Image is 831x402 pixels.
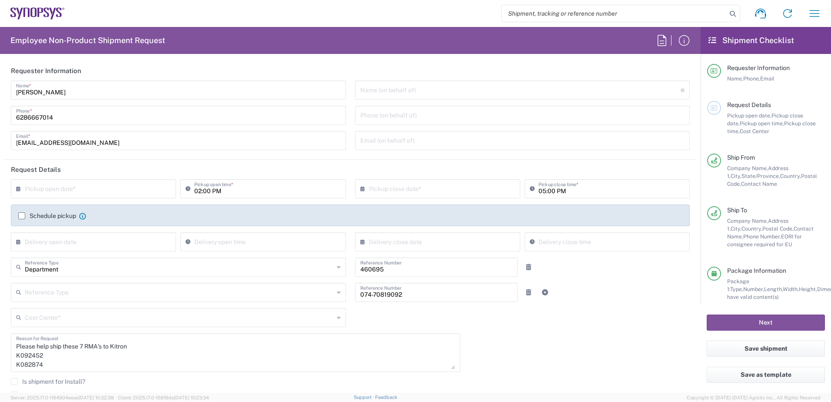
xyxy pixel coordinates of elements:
[11,67,81,75] h2: Requester Information
[740,128,769,134] span: Cost Center
[731,225,741,232] span: City,
[740,120,784,127] span: Pickup open time,
[11,392,71,399] label: Request Expedite
[743,233,781,240] span: Phone Number,
[10,395,114,400] span: Server: 2025.17.0-1194904eeae
[727,64,790,71] span: Requester Information
[783,286,799,292] span: Width,
[11,378,85,385] label: Is shipment for Install?
[707,367,825,383] button: Save as template
[118,395,209,400] span: Client: 2025.17.0-159f9de
[727,101,771,108] span: Request Details
[780,173,801,179] span: Country,
[354,395,376,400] a: Support
[760,75,774,82] span: Email
[741,181,777,187] span: Contact Name
[687,394,821,402] span: Copyright © [DATE]-[DATE] Agistix Inc., All Rights Reserved
[375,395,397,400] a: Feedback
[727,278,749,292] span: Package 1:
[522,261,535,273] a: Remove Reference
[727,112,771,119] span: Pickup open date,
[708,35,794,46] h2: Shipment Checklist
[764,286,783,292] span: Length,
[727,218,768,224] span: Company Name,
[11,165,61,174] h2: Request Details
[743,75,760,82] span: Phone,
[727,207,747,214] span: Ship To
[174,395,209,400] span: [DATE] 10:23:34
[707,315,825,331] button: Next
[502,5,727,22] input: Shipment, tracking or reference number
[799,286,817,292] span: Height,
[539,286,551,298] a: Add Reference
[727,165,768,171] span: Company Name,
[10,35,165,46] h2: Employee Non-Product Shipment Request
[522,286,535,298] a: Remove Reference
[741,173,780,179] span: State/Province,
[727,75,743,82] span: Name,
[727,154,755,161] span: Ship From
[18,212,76,219] label: Schedule pickup
[730,286,743,292] span: Type,
[731,173,741,179] span: City,
[762,225,794,232] span: Postal Code,
[743,286,764,292] span: Number,
[727,267,786,274] span: Package Information
[707,341,825,357] button: Save shipment
[79,395,114,400] span: [DATE] 10:32:38
[741,225,762,232] span: Country,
